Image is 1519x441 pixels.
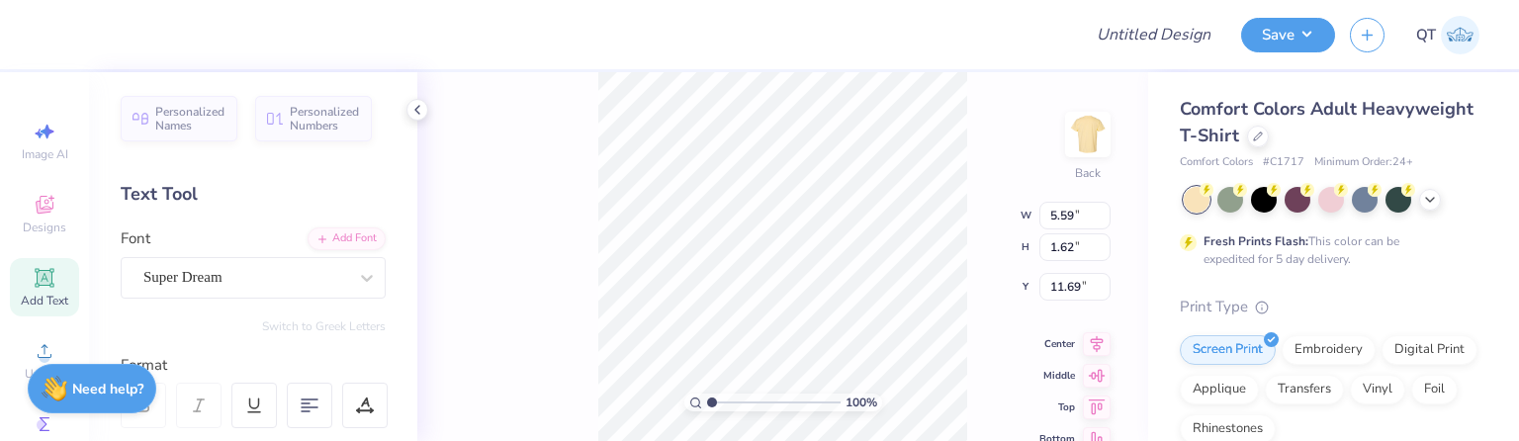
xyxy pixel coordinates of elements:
[308,227,386,250] div: Add Font
[1180,154,1253,171] span: Comfort Colors
[1180,97,1474,147] span: Comfort Colors Adult Heavyweight T-Shirt
[121,354,388,377] div: Format
[1416,16,1479,54] a: QT
[1314,154,1413,171] span: Minimum Order: 24 +
[1180,375,1259,404] div: Applique
[846,394,877,411] span: 100 %
[262,318,386,334] button: Switch to Greek Letters
[72,380,143,398] strong: Need help?
[1204,233,1308,249] strong: Fresh Prints Flash:
[121,181,386,208] div: Text Tool
[1180,335,1276,365] div: Screen Print
[21,293,68,309] span: Add Text
[1416,24,1436,46] span: QT
[23,220,66,235] span: Designs
[1039,400,1075,414] span: Top
[121,227,150,250] label: Font
[1265,375,1344,404] div: Transfers
[1081,15,1226,54] input: Untitled Design
[290,105,360,132] span: Personalized Numbers
[1382,335,1477,365] div: Digital Print
[1068,115,1108,154] img: Back
[22,146,68,162] span: Image AI
[1241,18,1335,52] button: Save
[1441,16,1479,54] img: Qa Test
[1282,335,1376,365] div: Embroidery
[1075,164,1101,182] div: Back
[1039,369,1075,383] span: Middle
[155,105,225,132] span: Personalized Names
[1350,375,1405,404] div: Vinyl
[1411,375,1458,404] div: Foil
[1180,296,1479,318] div: Print Type
[1204,232,1447,268] div: This color can be expedited for 5 day delivery.
[1263,154,1304,171] span: # C1717
[1039,337,1075,351] span: Center
[25,366,64,382] span: Upload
